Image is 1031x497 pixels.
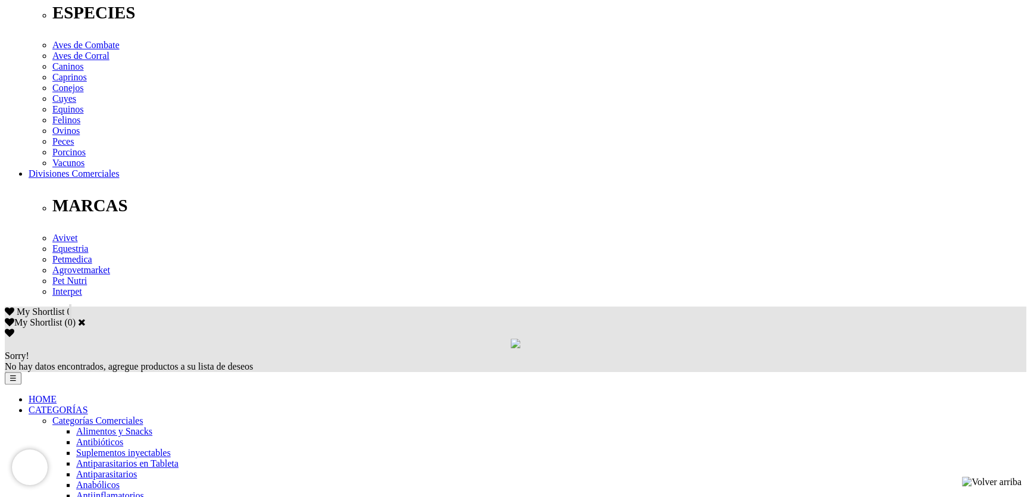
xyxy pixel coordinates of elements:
[76,480,120,490] a: Anabólicos
[52,265,110,275] a: Agrovetmarket
[511,339,520,348] img: loading.gif
[52,415,143,426] a: Categorías Comerciales
[52,136,74,146] a: Peces
[52,286,82,296] a: Interpet
[76,426,152,436] a: Alimentos y Snacks
[52,93,76,104] a: Cuyes
[12,449,48,485] iframe: Brevo live chat
[5,372,21,385] button: ☰
[78,317,86,327] a: Cerrar
[52,3,1026,23] p: ESPECIES
[76,448,171,458] a: Suplementos inyectables
[52,254,92,264] a: Petmedica
[52,147,86,157] a: Porcinos
[67,307,71,317] span: 0
[64,317,76,327] span: ( )
[52,72,87,82] a: Caprinos
[5,351,29,361] span: Sorry!
[76,437,123,447] a: Antibióticos
[52,233,77,243] a: Avivet
[52,40,120,50] a: Aves de Combate
[29,394,57,404] a: HOME
[17,307,64,317] span: My Shortlist
[5,317,62,327] label: My Shortlist
[52,276,87,286] a: Pet Nutri
[5,351,1026,372] div: No hay datos encontrados, agregue productos a su lista de deseos
[52,196,1026,215] p: MARCAS
[52,126,80,136] a: Ovinos
[52,243,88,254] a: Equestria
[76,458,179,468] a: Antiparasitarios en Tableta
[52,51,110,61] a: Aves de Corral
[52,158,85,168] a: Vacunos
[68,317,73,327] label: 0
[76,469,137,479] a: Antiparasitarios
[29,168,119,179] a: Divisiones Comerciales
[29,405,88,415] a: CATEGORÍAS
[52,61,83,71] a: Caninos
[52,115,80,125] a: Felinos
[52,83,83,93] a: Conejos
[962,477,1021,487] img: Volver arriba
[52,104,83,114] a: Equinos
